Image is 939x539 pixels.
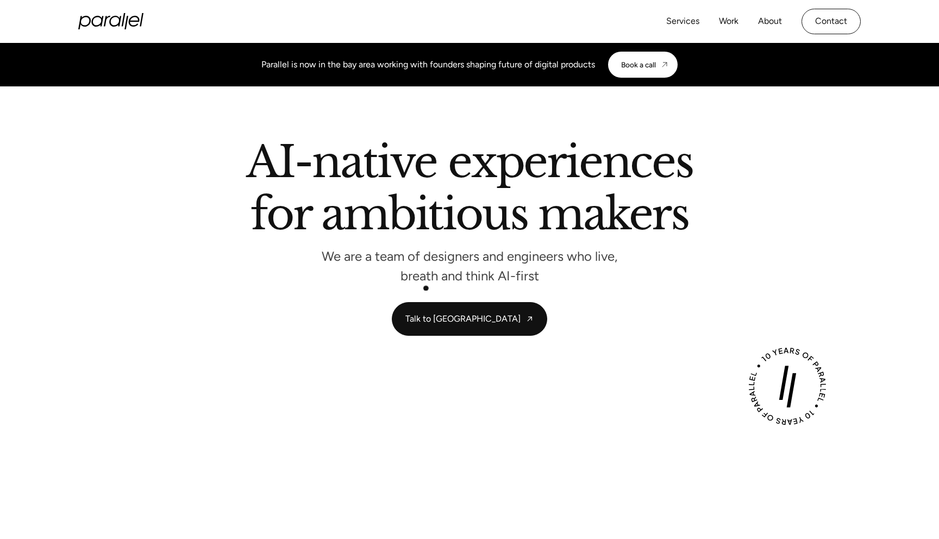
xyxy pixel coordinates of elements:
[78,13,143,29] a: home
[666,14,699,29] a: Services
[261,58,595,71] div: Parallel is now in the bay area working with founders shaping future of digital products
[160,141,779,240] h2: AI-native experiences for ambitious makers
[621,60,656,69] div: Book a call
[660,60,669,69] img: CTA arrow image
[306,252,633,280] p: We are a team of designers and engineers who live, breath and think AI-first
[608,52,678,78] a: Book a call
[802,9,861,34] a: Contact
[758,14,782,29] a: About
[719,14,738,29] a: Work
